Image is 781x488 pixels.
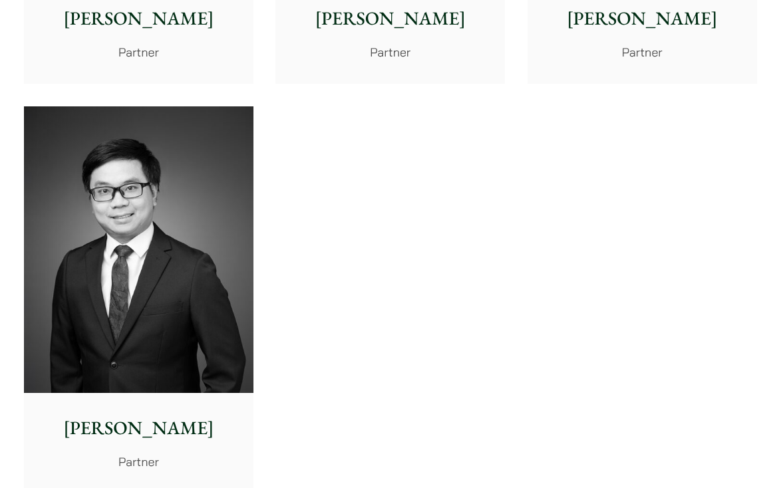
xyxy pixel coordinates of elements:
p: [PERSON_NAME] [35,5,243,33]
p: Partner [538,43,746,61]
p: [PERSON_NAME] [286,5,494,33]
p: [PERSON_NAME] [538,5,746,33]
p: [PERSON_NAME] [35,414,243,442]
p: Partner [35,453,243,471]
p: Partner [286,43,494,61]
p: Partner [35,43,243,61]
